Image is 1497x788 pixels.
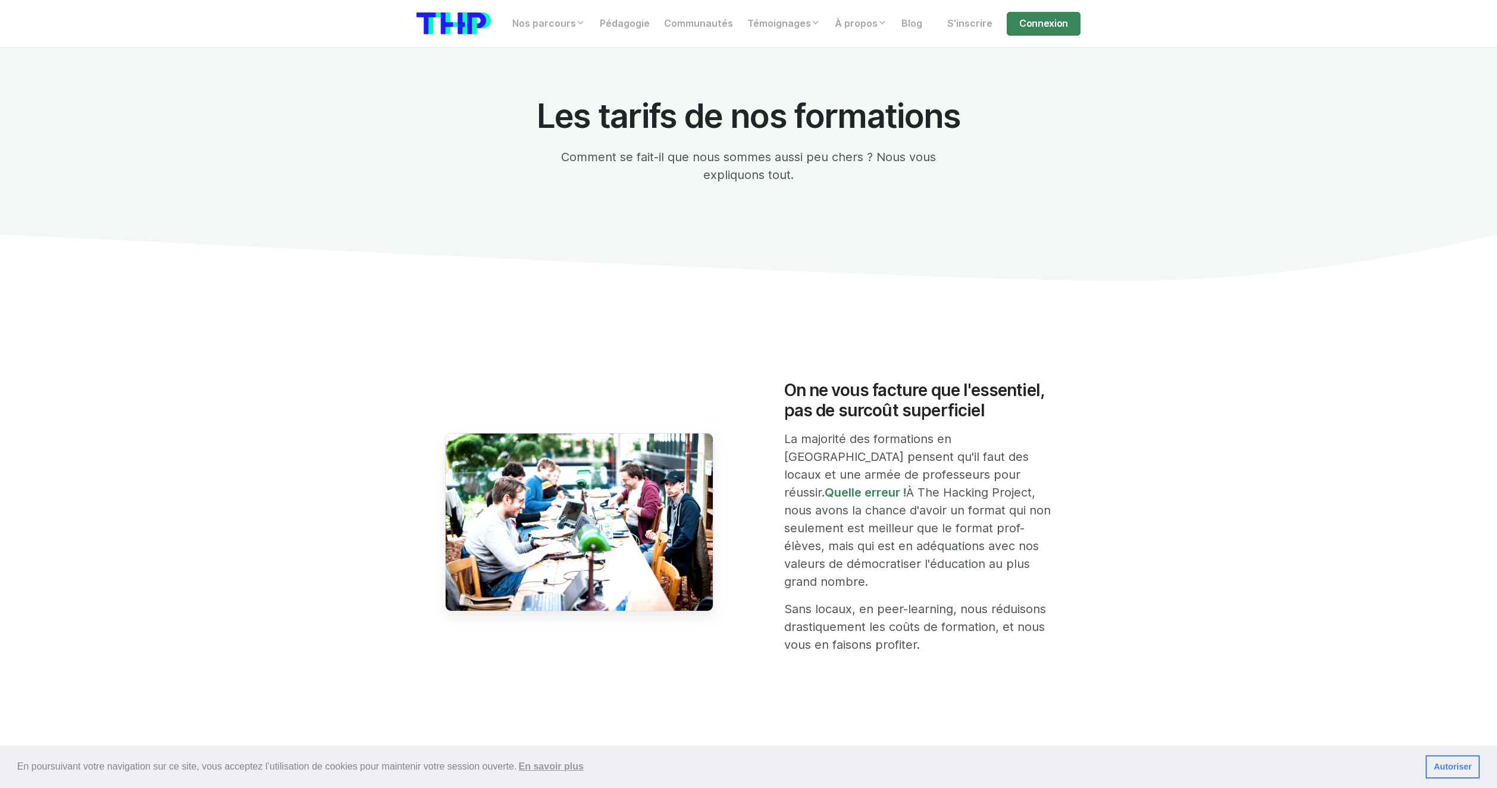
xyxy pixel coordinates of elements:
a: Pédagogie [593,12,657,36]
h2: On ne vous facture que l'essentiel, pas de surcoût superficiel [784,381,1053,420]
a: À propos [828,12,894,36]
span: En poursuivant votre navigation sur ce site, vous acceptez l’utilisation de cookies pour mainteni... [17,758,1416,776]
a: Quelle erreur ! [825,485,906,500]
a: Témoignages [740,12,828,36]
a: Nos parcours [505,12,593,36]
a: learn more about cookies [516,758,585,776]
img: étudiants en reconversion vers le développement web [445,433,713,611]
a: Blog [894,12,929,36]
p: Sans locaux, en peer-learning, nous réduisons drastiquement les coûts de formation, et nous vous ... [784,600,1053,654]
a: dismiss cookie message [1426,755,1480,779]
p: Comment se fait-il que nous sommes aussi peu chers ? Nous vous expliquons tout. [530,148,967,184]
p: La majorité des formations en [GEOGRAPHIC_DATA] pensent qu'il faut des locaux et une armée de pro... [784,430,1053,591]
h1: Les tarifs de nos formations [530,98,967,134]
a: Communautés [657,12,740,36]
a: Connexion [1007,12,1081,36]
img: logo [416,12,491,34]
a: S'inscrire [940,12,1000,36]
